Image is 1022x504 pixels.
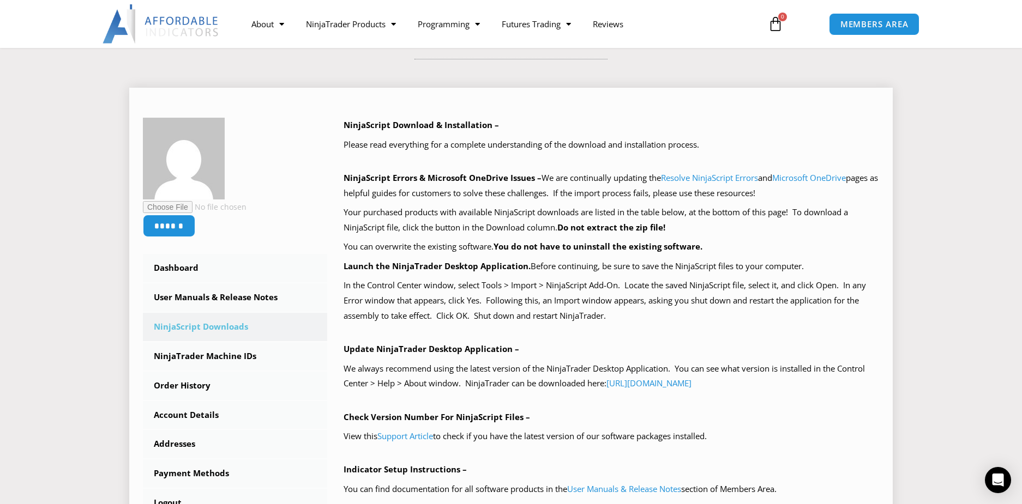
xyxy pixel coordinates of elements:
[377,430,433,441] a: Support Article
[143,459,327,488] a: Payment Methods
[143,313,327,341] a: NinjaScript Downloads
[143,254,327,282] a: Dashboard
[344,429,880,444] p: View this to check if you have the latest version of our software packages installed.
[491,11,582,37] a: Futures Trading
[567,483,681,494] a: User Manuals & Release Notes
[344,259,880,274] p: Before continuing, be sure to save the NinjaScript files to your computer.
[344,119,499,130] b: NinjaScript Download & Installation –
[582,11,634,37] a: Reviews
[344,239,880,254] p: You can overwrite the existing software.
[344,464,467,475] b: Indicator Setup Instructions –
[143,283,327,312] a: User Manuals & Release Notes
[494,241,702,252] b: You do not have to uninstall the existing software.
[985,467,1011,493] div: Open Intercom Messenger
[407,11,491,37] a: Programming
[829,13,920,35] a: MEMBERS AREA
[344,411,530,422] b: Check Version Number For NinjaScript Files –
[840,20,909,28] span: MEMBERS AREA
[772,172,846,183] a: Microsoft OneDrive
[344,171,880,201] p: We are continually updating the and pages as helpful guides for customers to solve these challeng...
[344,260,531,271] b: Launch the NinjaTrader Desktop Application.
[103,4,220,44] img: LogoAI | Affordable Indicators – NinjaTrader
[778,13,787,21] span: 0
[143,118,225,199] img: 1f2a14b10c42d6eee92e9693240cf11fcc49d29c6c379023d5cfce1ab5f9253e
[344,278,880,324] p: In the Control Center window, select Tools > Import > NinjaScript Add-On. Locate the saved NinjaS...
[143,372,327,400] a: Order History
[344,137,880,153] p: Please read everything for a complete understanding of the download and installation process.
[752,8,799,40] a: 0
[606,378,692,388] a: [URL][DOMAIN_NAME]
[344,343,519,354] b: Update NinjaTrader Desktop Application –
[241,11,295,37] a: About
[241,11,755,37] nav: Menu
[143,401,327,429] a: Account Details
[295,11,407,37] a: NinjaTrader Products
[557,222,665,233] b: Do not extract the zip file!
[344,172,542,183] b: NinjaScript Errors & Microsoft OneDrive Issues –
[344,205,880,235] p: Your purchased products with available NinjaScript downloads are listed in the table below, at th...
[143,342,327,371] a: NinjaTrader Machine IDs
[661,172,758,183] a: Resolve NinjaScript Errors
[143,430,327,458] a: Addresses
[344,361,880,392] p: We always recommend using the latest version of the NinjaTrader Desktop Application. You can see ...
[344,482,880,497] p: You can find documentation for all software products in the section of Members Area.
